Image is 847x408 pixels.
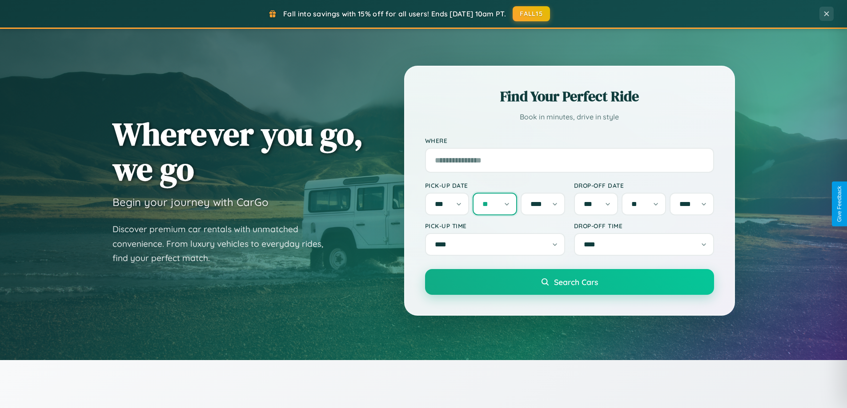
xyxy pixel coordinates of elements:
[112,195,269,209] h3: Begin your journey with CarGo
[425,269,714,295] button: Search Cars
[112,116,363,186] h1: Wherever you go, we go
[425,222,565,230] label: Pick-up Time
[574,182,714,189] label: Drop-off Date
[574,222,714,230] label: Drop-off Time
[425,111,714,123] p: Book in minutes, drive in style
[836,186,843,222] div: Give Feedback
[425,182,565,189] label: Pick-up Date
[554,277,598,287] span: Search Cars
[425,137,714,144] label: Where
[283,9,506,18] span: Fall into savings with 15% off for all users! Ends [DATE] 10am PT.
[513,6,550,21] button: FALL15
[112,222,335,265] p: Discover premium car rentals with unmatched convenience. From luxury vehicles to everyday rides, ...
[425,87,714,106] h2: Find Your Perfect Ride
